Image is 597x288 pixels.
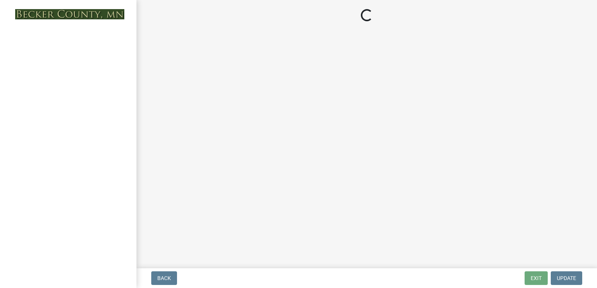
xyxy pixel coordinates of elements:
span: Update [557,275,576,281]
button: Update [551,271,582,285]
span: Back [157,275,171,281]
button: Exit [525,271,548,285]
button: Back [151,271,177,285]
img: Becker County, Minnesota [15,9,124,19]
